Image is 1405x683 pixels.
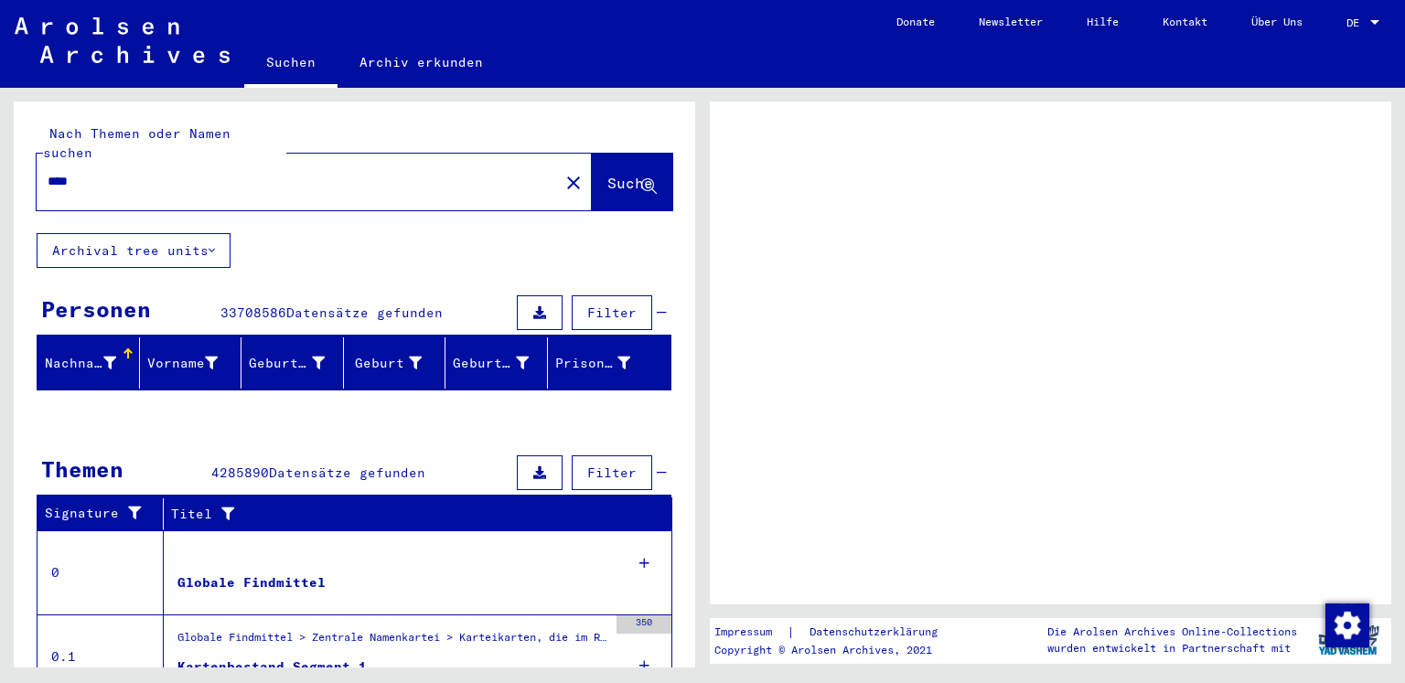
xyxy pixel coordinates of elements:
[1314,617,1383,663] img: yv_logo.png
[572,295,652,330] button: Filter
[41,293,151,325] div: Personen
[244,40,338,88] a: Suchen
[714,642,960,658] p: Copyright © Arolsen Archives, 2021
[1047,624,1297,640] p: Die Arolsen Archives Online-Collections
[241,337,344,389] mat-header-cell: Geburtsname
[249,354,325,373] div: Geburtsname
[453,354,529,373] div: Geburtsdatum
[171,505,636,524] div: Titel
[453,348,552,378] div: Geburtsdatum
[45,354,116,373] div: Nachname
[286,304,443,321] span: Datensätze gefunden
[344,337,446,389] mat-header-cell: Geburt‏
[587,304,637,321] span: Filter
[714,623,787,642] a: Impressum
[351,354,423,373] div: Geburt‏
[351,348,445,378] div: Geburt‏
[1325,603,1369,647] img: Zustimmung ändern
[140,337,242,389] mat-header-cell: Vorname
[249,348,348,378] div: Geburtsname
[1047,640,1297,656] p: wurden entwickelt in Partnerschaft mit
[572,455,652,490] button: Filter
[445,337,548,389] mat-header-cell: Geburtsdatum
[43,125,231,161] mat-label: Nach Themen oder Namen suchen
[592,154,672,210] button: Suche
[338,40,505,84] a: Archiv erkunden
[555,164,592,200] button: Clear
[38,530,164,614] td: 0
[171,499,654,528] div: Titel
[177,629,607,655] div: Globale Findmittel > Zentrale Namenkartei > Karteikarten, die im Rahmen der sequentiellen Massend...
[548,337,671,389] mat-header-cell: Prisoner #
[45,348,139,378] div: Nachname
[555,354,631,373] div: Prisoner #
[587,464,637,481] span: Filter
[147,348,241,378] div: Vorname
[269,464,425,481] span: Datensätze gefunden
[555,348,654,378] div: Prisoner #
[1346,16,1367,29] span: DE
[1325,603,1368,646] div: Zustimmung ändern
[38,337,140,389] mat-header-cell: Nachname
[45,499,167,528] div: Signature
[37,233,231,268] button: Archival tree units
[177,573,326,592] div: Globale Findmittel
[15,17,230,63] img: Arolsen_neg.svg
[563,172,585,194] mat-icon: close
[211,464,269,481] span: 4285890
[147,354,219,373] div: Vorname
[714,623,960,642] div: |
[45,504,149,523] div: Signature
[41,453,123,486] div: Themen
[177,657,367,677] div: Kartenbestand Segment 1
[617,615,671,634] div: 350
[795,623,960,642] a: Datenschutzerklärung
[220,304,286,321] span: 33708586
[607,174,653,192] span: Suche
